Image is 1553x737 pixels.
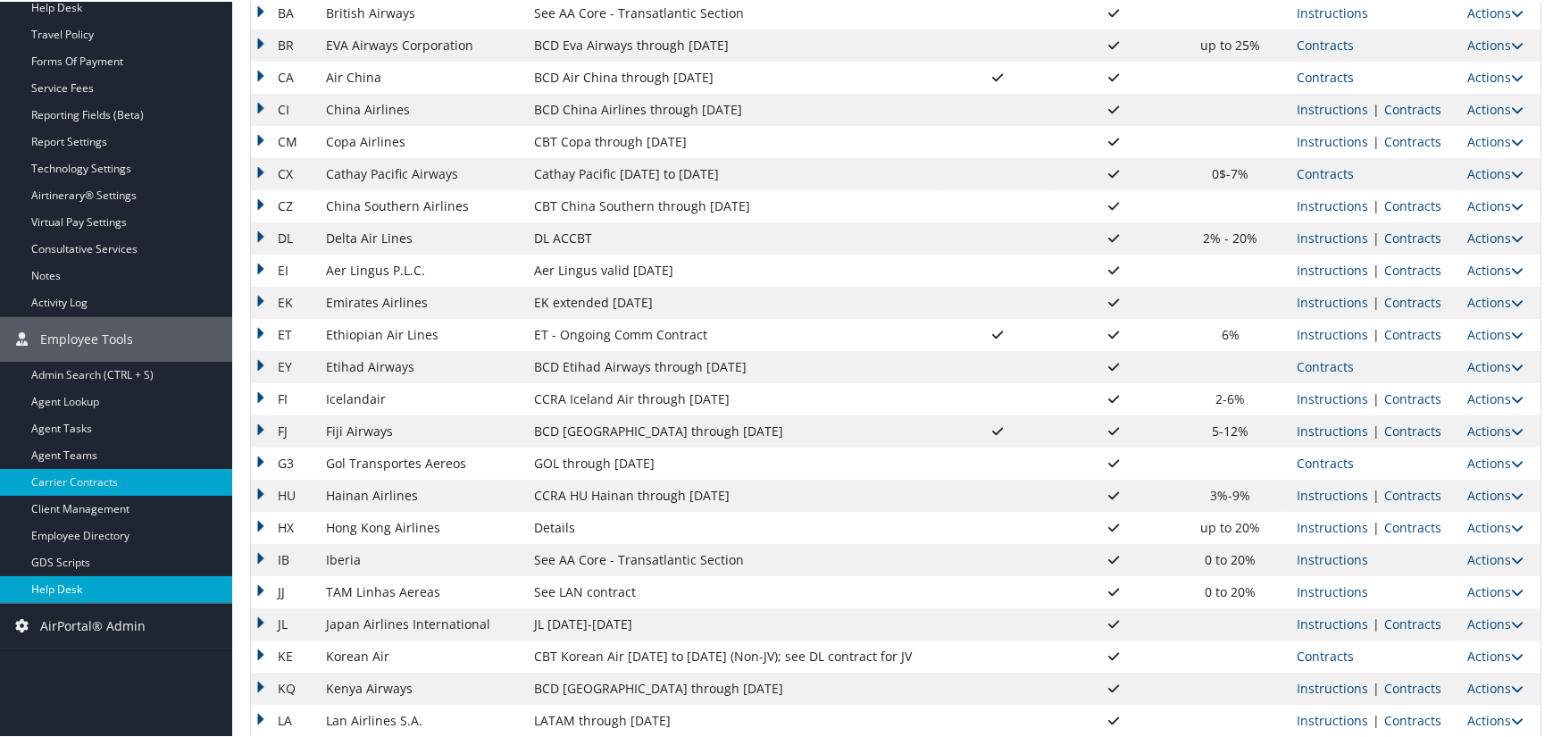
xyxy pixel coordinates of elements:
[251,317,317,349] td: ET
[1297,163,1354,180] a: View Contracts
[1173,221,1288,253] td: 2% - 20%
[1384,99,1441,116] a: View Contracts
[1384,196,1441,213] a: View Contracts
[525,317,940,349] td: ET - Ongoing Comm Contract
[317,639,525,671] td: Korean Air
[525,188,940,221] td: CBT China Southern through [DATE]
[1297,131,1368,148] a: View Ticketing Instructions
[251,60,317,92] td: CA
[525,285,940,317] td: EK extended [DATE]
[1173,510,1288,542] td: up to 20%
[317,510,525,542] td: Hong Kong Airlines
[1467,453,1524,470] a: Actions
[1297,614,1368,631] a: View Ticketing Instructions
[1384,485,1441,502] a: View Contracts
[1368,517,1384,534] span: |
[1467,196,1524,213] a: Actions
[1368,292,1384,309] span: |
[1297,99,1368,116] a: View Ticketing Instructions
[1467,356,1524,373] a: Actions
[317,317,525,349] td: Ethiopian Air Lines
[525,60,940,92] td: BCD Air China through [DATE]
[1384,710,1441,727] a: View Contracts
[251,446,317,478] td: G3
[251,156,317,188] td: CX
[525,446,940,478] td: GOL through [DATE]
[1384,260,1441,277] a: View Contracts
[1467,3,1524,20] a: Actions
[1467,228,1524,245] a: Actions
[525,542,940,574] td: See AA Core - Transatlantic Section
[251,510,317,542] td: HX
[251,607,317,639] td: JL
[1467,35,1524,52] a: Actions
[525,381,940,414] td: CCRA Iceland Air through [DATE]
[317,221,525,253] td: Delta Air Lines
[1297,292,1368,309] a: View Ticketing Instructions
[1297,324,1368,341] a: View Ticketing Instructions
[525,574,940,607] td: See LAN contract
[1297,260,1368,277] a: View Ticketing Instructions
[1297,421,1368,438] a: View Ticketing Instructions
[317,285,525,317] td: Emirates Airlines
[1467,292,1524,309] a: Actions
[251,124,317,156] td: CM
[1297,678,1368,695] a: View Ticketing Instructions
[1368,421,1384,438] span: |
[1297,549,1368,566] a: View Ticketing Instructions
[525,92,940,124] td: BCD China Airlines through [DATE]
[1467,710,1524,727] a: Actions
[1173,28,1288,60] td: up to 25%
[1368,131,1384,148] span: |
[251,414,317,446] td: FJ
[525,510,940,542] td: Details
[1368,99,1384,116] span: |
[317,478,525,510] td: Hainan Airlines
[525,703,940,735] td: LATAM through [DATE]
[251,253,317,285] td: EI
[251,671,317,703] td: KQ
[525,156,940,188] td: Cathay Pacific [DATE] to [DATE]
[1297,453,1354,470] a: View Contracts
[1384,324,1441,341] a: View Contracts
[1297,35,1354,52] a: View Contracts
[317,703,525,735] td: Lan Airlines S.A.
[1467,517,1524,534] a: Actions
[317,607,525,639] td: Japan Airlines International
[1368,228,1384,245] span: |
[1467,324,1524,341] a: Actions
[1384,389,1441,406] a: View Contracts
[251,542,317,574] td: IB
[1384,228,1441,245] a: View Contracts
[251,478,317,510] td: HU
[1384,517,1441,534] a: View Contracts
[251,381,317,414] td: FI
[1467,99,1524,116] a: Actions
[1368,196,1384,213] span: |
[1368,324,1384,341] span: |
[1384,614,1441,631] a: View Contracts
[1297,3,1368,20] a: View Ticketing Instructions
[525,253,940,285] td: Aer Lingus valid [DATE]
[1384,678,1441,695] a: View Contracts
[40,602,146,647] span: AirPortal® Admin
[251,28,317,60] td: BR
[251,703,317,735] td: LA
[317,446,525,478] td: Gol Transportes Aereos
[317,671,525,703] td: Kenya Airways
[317,253,525,285] td: Aer Lingus P.L.C.
[317,92,525,124] td: China Airlines
[1297,228,1368,245] a: View Ticketing Instructions
[1368,678,1384,695] span: |
[1467,67,1524,84] a: Actions
[525,124,940,156] td: CBT Copa through [DATE]
[1297,582,1368,599] a: View Ticketing Instructions
[1368,485,1384,502] span: |
[317,60,525,92] td: Air China
[1467,131,1524,148] a: Actions
[1297,196,1368,213] a: View Ticketing Instructions
[1173,317,1288,349] td: 6%
[1368,389,1384,406] span: |
[1173,542,1288,574] td: 0 to 20%
[1467,646,1524,663] a: Actions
